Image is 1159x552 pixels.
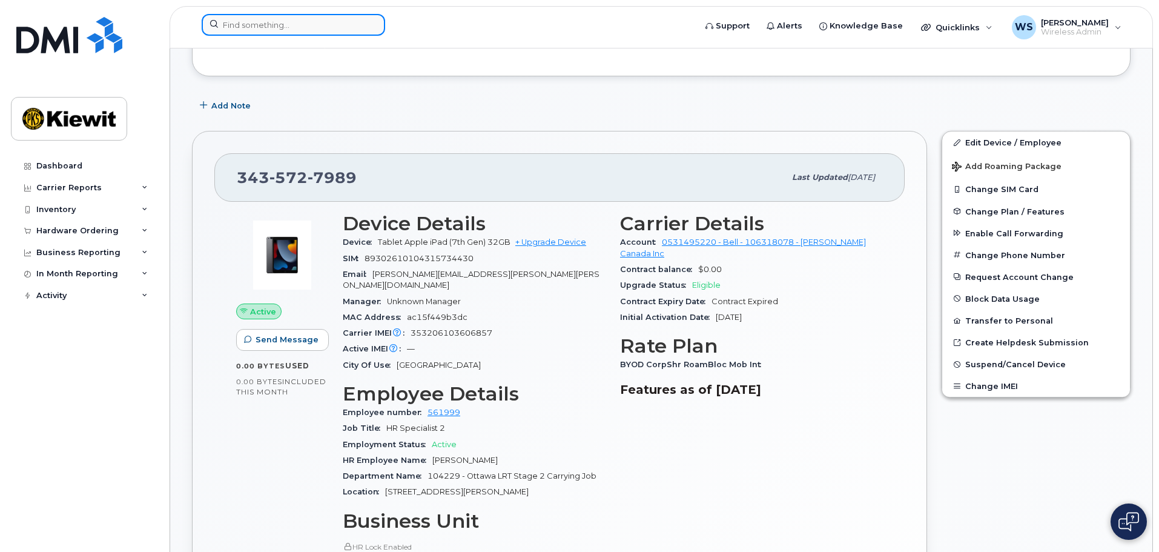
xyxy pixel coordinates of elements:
[620,213,883,234] h3: Carrier Details
[343,270,599,290] span: [PERSON_NAME][EMAIL_ADDRESS][PERSON_NAME][PERSON_NAME][DOMAIN_NAME]
[620,382,883,397] h3: Features as of [DATE]
[1118,512,1139,531] img: Open chat
[256,334,319,345] span: Send Message
[620,297,712,306] span: Contract Expiry Date
[236,377,282,386] span: 0.00 Bytes
[716,313,742,322] span: [DATE]
[343,361,397,370] span: City Of Use
[942,222,1130,244] button: Enable Call Forwarding
[211,100,251,111] span: Add Note
[515,238,586,247] a: + Upgrade Device
[620,238,662,247] span: Account
[343,270,372,279] span: Email
[343,487,385,496] span: Location
[250,306,276,318] span: Active
[246,219,319,291] img: image20231002-3703462-ceoear.jpeg
[386,424,445,433] span: HR Specialist 2
[236,377,326,397] span: included this month
[942,153,1130,178] button: Add Roaming Package
[777,20,802,32] span: Alerts
[942,375,1130,397] button: Change IMEI
[407,344,415,353] span: —
[830,20,903,32] span: Knowledge Base
[343,471,428,481] span: Department Name
[1003,15,1130,39] div: William Sansom
[378,238,510,247] span: Tablet Apple iPad (7th Gen) 32GB
[285,361,309,370] span: used
[913,15,1001,39] div: Quicklinks
[343,213,606,234] h3: Device Details
[620,335,883,357] h3: Rate Plan
[237,168,357,187] span: 343
[343,328,411,338] span: Carrier IMEI
[397,361,481,370] span: [GEOGRAPHIC_DATA]
[432,456,498,465] span: [PERSON_NAME]
[942,353,1130,375] button: Suspend/Cancel Device
[1041,27,1109,37] span: Wireless Admin
[942,244,1130,266] button: Change Phone Number
[620,281,692,290] span: Upgrade Status
[848,173,875,182] span: [DATE]
[692,281,721,290] span: Eligible
[308,168,357,187] span: 7989
[236,362,285,370] span: 0.00 Bytes
[343,344,407,353] span: Active IMEI
[965,228,1063,238] span: Enable Call Forwarding
[343,313,407,322] span: MAC Address
[192,95,261,116] button: Add Note
[942,288,1130,310] button: Block Data Usage
[343,297,387,306] span: Manager
[952,162,1062,173] span: Add Roaming Package
[428,408,460,417] a: 561999
[942,201,1130,222] button: Change Plan / Features
[758,14,811,38] a: Alerts
[387,297,461,306] span: Unknown Manager
[432,440,457,449] span: Active
[620,238,866,258] a: 0531495220 - Bell - 106318078 - [PERSON_NAME] Canada Inc
[343,238,378,247] span: Device
[343,383,606,405] h3: Employee Details
[965,207,1065,216] span: Change Plan / Features
[620,313,716,322] span: Initial Activation Date
[698,265,722,274] span: $0.00
[965,360,1066,369] span: Suspend/Cancel Device
[712,297,778,306] span: Contract Expired
[620,360,767,369] span: BYOD CorpShr RoamBloc Mob Int
[942,178,1130,200] button: Change SIM Card
[269,168,308,187] span: 572
[202,14,385,36] input: Find something...
[620,265,698,274] span: Contract balance
[942,266,1130,288] button: Request Account Change
[1015,20,1033,35] span: WS
[236,329,329,351] button: Send Message
[343,424,386,433] span: Job Title
[343,440,432,449] span: Employment Status
[1041,18,1109,27] span: [PERSON_NAME]
[716,20,750,32] span: Support
[792,173,848,182] span: Last updated
[697,14,758,38] a: Support
[936,22,980,32] span: Quicklinks
[428,471,596,481] span: 104229 - Ottawa LRT Stage 2 Carrying Job
[343,456,432,465] span: HR Employee Name
[942,331,1130,353] a: Create Helpdesk Submission
[343,510,606,532] h3: Business Unit
[343,254,365,263] span: SIM
[811,14,911,38] a: Knowledge Base
[411,328,492,338] span: 353206103606857
[343,542,606,552] p: HR Lock Enabled
[942,310,1130,331] button: Transfer to Personal
[343,408,428,417] span: Employee number
[942,131,1130,153] a: Edit Device / Employee
[385,487,529,496] span: [STREET_ADDRESS][PERSON_NAME]
[365,254,474,263] span: 89302610104315734430
[407,313,467,322] span: ac15f449b3dc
